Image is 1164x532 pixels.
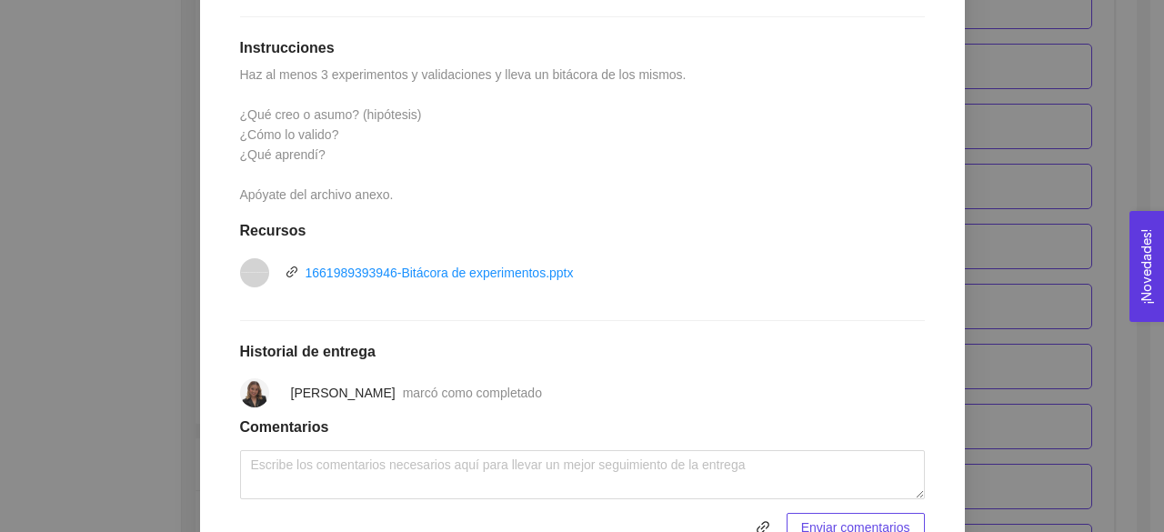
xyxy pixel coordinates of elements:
[240,39,925,57] h1: Instrucciones
[240,378,269,407] img: 1756940742224-1000114824.jpg
[1129,211,1164,322] button: Open Feedback Widget
[403,386,542,400] span: marcó como completado
[240,418,925,437] h1: Comentarios
[286,266,298,278] span: link
[240,67,690,202] span: Haz al menos 3 experimentos y validaciones y lleva un bitácora de los mismos. ¿Qué creo o asumo? ...
[240,222,925,240] h1: Recursos
[306,266,574,280] a: 1661989393946-Bitácora de experimentos.pptx
[291,386,396,400] span: [PERSON_NAME]
[241,271,268,273] span: vnd.openxmlformats-officedocument.presentationml.presentation
[240,343,925,361] h1: Historial de entrega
